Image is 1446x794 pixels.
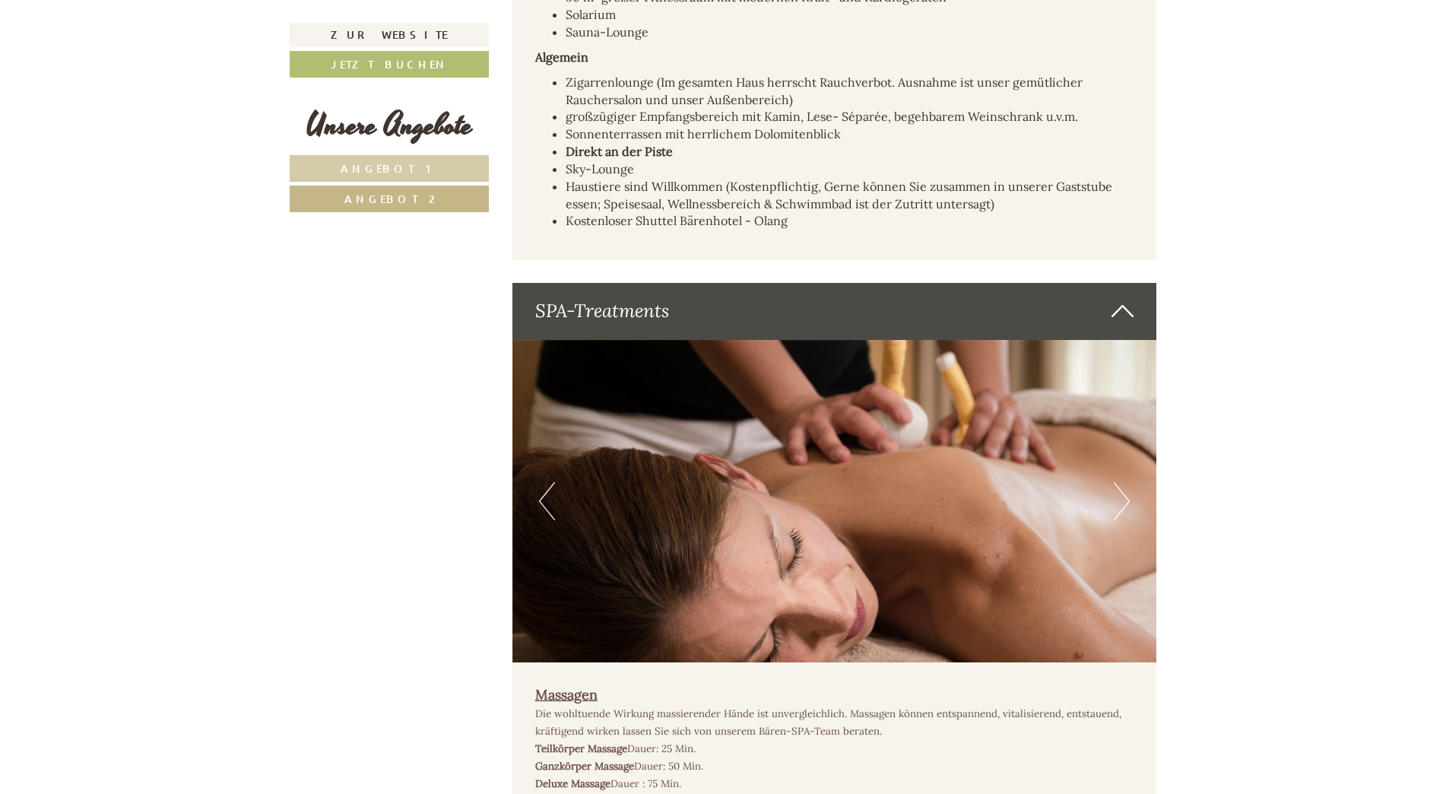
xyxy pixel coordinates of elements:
div: Unsere Angebote [290,104,489,148]
span: Dauer: 25 Min. [627,742,696,755]
a: Zur Website [290,23,489,47]
li: Zigarrenlounge (Im gesamten Haus herrscht Rauchverbot. Ausnahme ist unser gemütlicher Rauchersalo... [566,74,1134,109]
span: Die wohltuende Wirkung massierender Hände ist unvergleichlich. Massagen können entspannend, vital... [535,707,1121,738]
span: Angebot 1 [341,161,439,176]
span: Teilkörper Massage [535,742,627,755]
li: Sauna-Lounge [566,24,1134,41]
li: großzügiger Empfangsbereich mit Kamin, Lese- Séparée, begehbarem Weinschrank u.v.m. [566,108,1134,125]
span: Deluxe Massage [535,777,610,790]
span: Dauer: 50 Min. [634,760,703,773]
li: Haustiere sind Willkommen (Kostenpflichtig, Gerne können Sie zusammen in unserer Gaststube essen;... [566,178,1134,213]
li: Solarium [566,6,1134,24]
strong: Direkt an der Piste [566,144,673,159]
strong: Algemein [535,49,588,65]
span: Dauer : 75 Min. [610,777,681,790]
span: Ganzkörper Massage [535,760,634,773]
span: Massagen [535,686,598,703]
li: Kostenloser Shuttel Bärenhotel - Olang [566,212,1134,230]
li: Sky-Lounge [566,160,1134,178]
div: SPA-Treatments [512,283,1157,339]
span: Angebot 2 [344,192,435,206]
li: Sonnenterrassen mit herrlichem Dolomitenblick [566,125,1134,143]
button: Next [1114,482,1130,520]
button: Previous [539,482,555,520]
a: Jetzt buchen [290,51,489,78]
